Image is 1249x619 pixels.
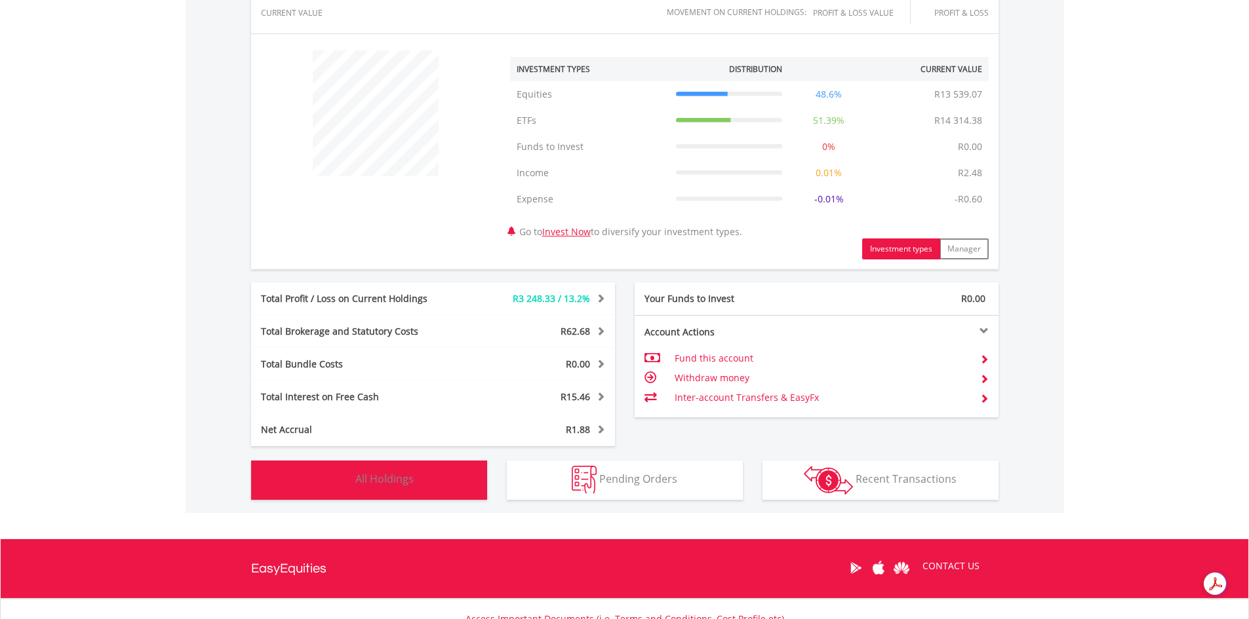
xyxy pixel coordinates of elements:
td: Inter-account Transfers & EasyFx [675,388,969,407]
td: R0.00 [951,134,989,160]
span: R3 248.33 / 13.2% [513,292,590,305]
td: R14 314.38 [928,107,989,134]
div: Total Brokerage and Statutory Costs [251,325,464,338]
td: 48.6% [789,81,869,107]
img: transactions-zar-wht.png [804,466,853,495]
a: Google Play [844,548,867,588]
span: Pending Orders [599,472,677,486]
td: -0.01% [789,186,869,212]
a: Huawei [890,548,913,588]
span: R62.68 [561,325,590,337]
span: All Holdings [355,472,414,486]
th: Investment Types [510,57,669,81]
td: ETFs [510,107,669,134]
div: CURRENT VALUE [261,9,349,17]
div: Net Accrual [251,423,464,436]
div: Movement on Current Holdings: [667,8,806,16]
td: Equities [510,81,669,107]
span: R1.88 [566,423,590,436]
td: R2.48 [951,160,989,186]
a: Apple [867,548,890,588]
td: Fund this account [675,348,969,368]
button: Investment types [862,238,940,259]
div: Account Actions [635,326,817,339]
img: holdings-wht.png [325,466,353,494]
div: Profit & Loss Value [813,9,910,17]
span: Recent Transactions [856,472,957,486]
td: Expense [510,186,669,212]
button: Manager [940,238,989,259]
div: Total Interest on Free Cash [251,390,464,403]
td: -R0.60 [948,186,989,212]
a: EasyEquities [251,539,327,598]
div: Go to to diversify your investment types. [500,44,999,259]
button: All Holdings [251,460,487,500]
button: Recent Transactions [763,460,999,500]
div: Total Bundle Costs [251,358,464,371]
td: Income [510,160,669,186]
td: R13 539.07 [928,81,989,107]
td: Withdraw money [675,368,969,388]
span: R0.00 [961,292,985,305]
a: CONTACT US [913,548,989,584]
button: Pending Orders [507,460,743,500]
td: 51.39% [789,107,869,134]
a: Invest Now [542,225,591,238]
span: R15.46 [561,390,590,403]
span: R0.00 [566,358,590,370]
div: Distribution [729,64,782,75]
img: pending_instructions-wht.png [572,466,597,494]
div: Your Funds to Invest [635,292,817,305]
div: Profit & Loss [926,9,989,17]
th: Current Value [869,57,989,81]
div: Total Profit / Loss on Current Holdings [251,292,464,305]
td: 0.01% [789,160,869,186]
td: 0% [789,134,869,160]
td: Funds to Invest [510,134,669,160]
